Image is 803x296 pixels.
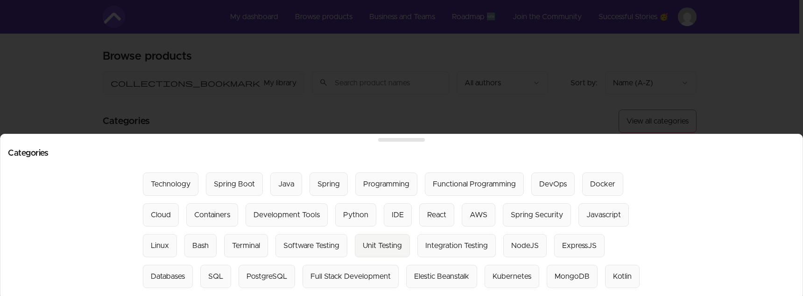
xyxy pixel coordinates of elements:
div: Unit Testing [363,240,402,251]
div: ExpressJS [562,240,597,251]
div: Containers [194,209,230,220]
div: Kotlin [613,271,632,282]
div: SQL [208,271,223,282]
div: Bash [192,240,209,251]
div: MongoDB [555,271,590,282]
div: IDE [392,209,404,220]
div: Development Tools [254,209,320,220]
div: Software Testing [283,240,339,251]
h2: Categories [8,149,795,158]
div: PostgreSQL [247,271,287,282]
div: Full Stack Development [310,271,391,282]
div: Technology [151,179,190,190]
div: React [427,209,446,220]
div: Terminal [232,240,260,251]
div: Docker [590,179,615,190]
div: Kubernetes [493,271,531,282]
div: Spring [317,179,340,190]
div: Javascript [586,209,621,220]
div: NodeJS [511,240,539,251]
div: Functional Programming [433,179,516,190]
div: Spring Security [511,209,563,220]
div: Integration Testing [425,240,488,251]
div: DevOps [539,179,567,190]
div: Spring Boot [214,179,255,190]
div: Elestic Beanstalk [414,271,469,282]
div: Python [343,209,368,220]
div: Linux [151,240,169,251]
div: AWS [470,209,487,220]
div: Java [278,179,294,190]
div: Cloud [151,209,171,220]
div: Databases [151,271,185,282]
div: Programming [363,179,409,190]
